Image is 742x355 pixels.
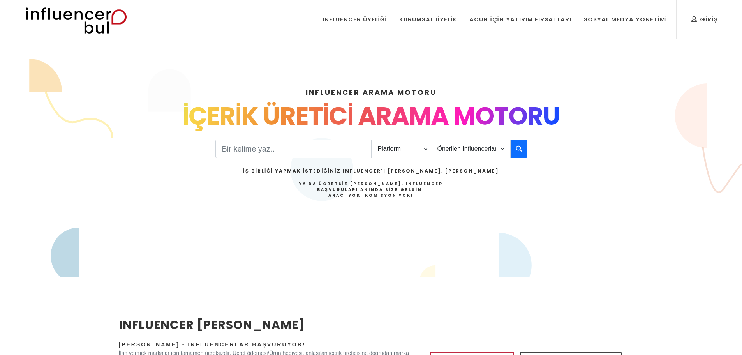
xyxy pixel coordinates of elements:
h4: INFLUENCER ARAMA MOTORU [119,87,624,97]
div: Kurumsal Üyelik [399,15,457,24]
div: Influencer Üyeliği [323,15,387,24]
div: Giriş [691,15,718,24]
strong: Aracı Yok, Komisyon Yok! [328,193,414,198]
div: Sosyal Medya Yönetimi [584,15,667,24]
h4: Ya da Ücretsiz [PERSON_NAME], Influencer Başvuruları Anında Size Gelsin! [243,181,499,198]
input: Search [215,140,372,158]
h2: INFLUENCER [PERSON_NAME] [119,316,409,334]
span: [PERSON_NAME] - Influencerlar Başvuruyor! [119,341,306,348]
div: Acun İçin Yatırım Fırsatları [469,15,571,24]
h2: İş Birliği Yapmak İstediğiniz Influencer’ı [PERSON_NAME], [PERSON_NAME] [243,168,499,175]
div: İÇERİK ÜRETİCİ ARAMA MOTORU [119,97,624,135]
